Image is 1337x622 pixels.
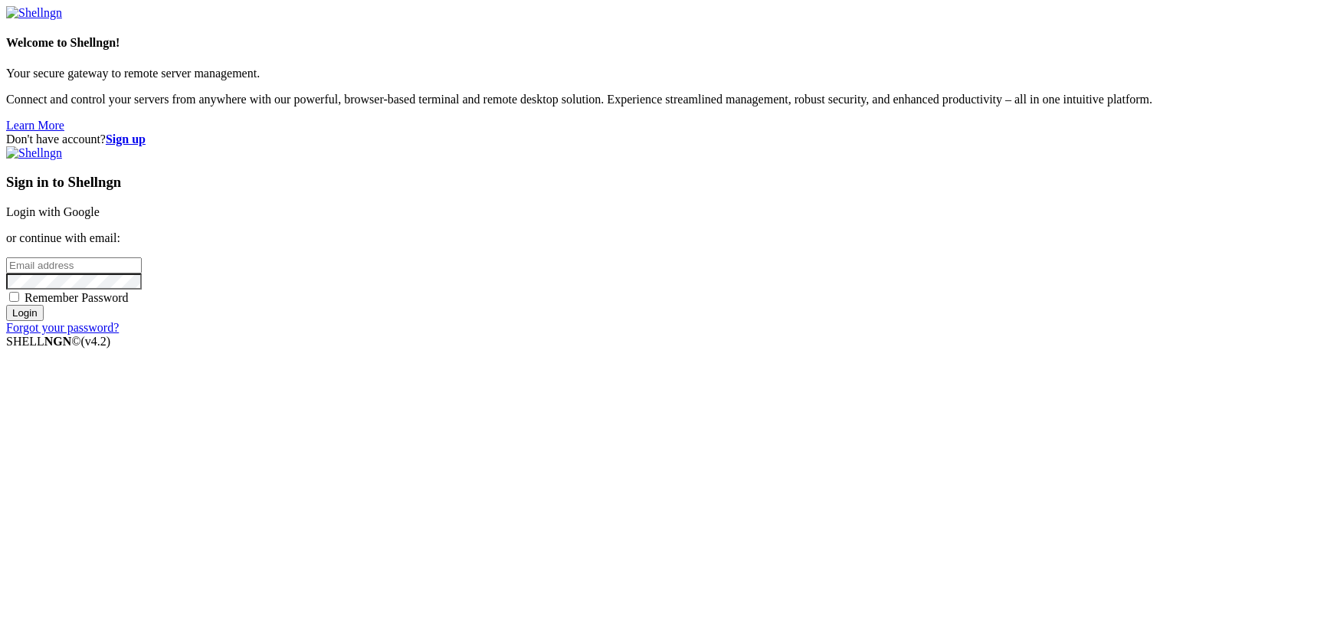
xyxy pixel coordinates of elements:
img: Shellngn [6,146,62,160]
input: Remember Password [9,292,19,302]
p: Connect and control your servers from anywhere with our powerful, browser-based terminal and remo... [6,93,1331,106]
p: or continue with email: [6,231,1331,245]
span: 4.2.0 [81,335,111,348]
a: Forgot your password? [6,321,119,334]
a: Login with Google [6,205,100,218]
b: NGN [44,335,72,348]
a: Learn More [6,119,64,132]
input: Email address [6,257,142,273]
input: Login [6,305,44,321]
span: Remember Password [25,291,129,304]
a: Sign up [106,133,146,146]
div: Don't have account? [6,133,1331,146]
img: Shellngn [6,6,62,20]
h3: Sign in to Shellngn [6,174,1331,191]
span: SHELL © [6,335,110,348]
p: Your secure gateway to remote server management. [6,67,1331,80]
h4: Welcome to Shellngn! [6,36,1331,50]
